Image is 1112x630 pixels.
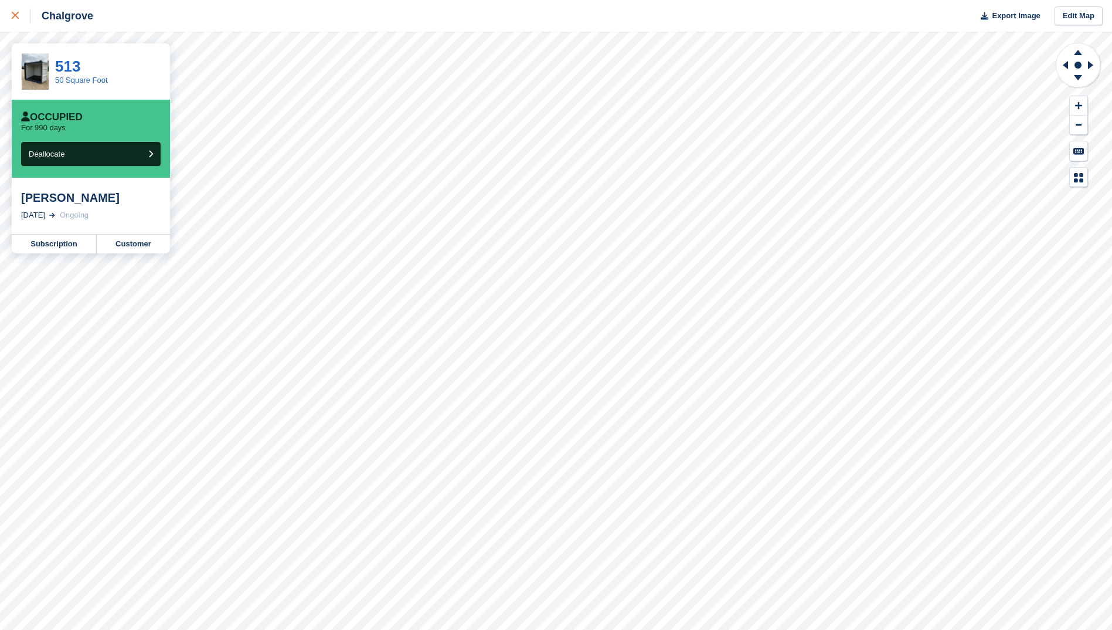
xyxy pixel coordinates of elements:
span: Export Image [992,10,1040,22]
div: [DATE] [21,209,45,221]
button: Export Image [974,6,1040,26]
div: Chalgrove [31,9,93,23]
button: Zoom In [1070,96,1087,116]
a: Customer [97,235,170,253]
a: 50 Square Foot [55,76,108,84]
span: Deallocate [29,150,64,158]
div: [PERSON_NAME] [21,191,161,205]
img: IMG_3782.jpg [22,53,49,89]
a: Subscription [12,235,97,253]
img: arrow-right-light-icn-cde0832a797a2874e46488d9cf13f60e5c3a73dbe684e267c42b8395dfbc2abf.svg [49,213,55,218]
button: Map Legend [1070,168,1087,187]
div: Ongoing [60,209,89,221]
button: Zoom Out [1070,116,1087,135]
div: Occupied [21,111,83,123]
a: Edit Map [1055,6,1103,26]
p: For 990 days [21,123,66,133]
button: Deallocate [21,142,161,166]
button: Keyboard Shortcuts [1070,141,1087,161]
a: 513 [55,57,80,75]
